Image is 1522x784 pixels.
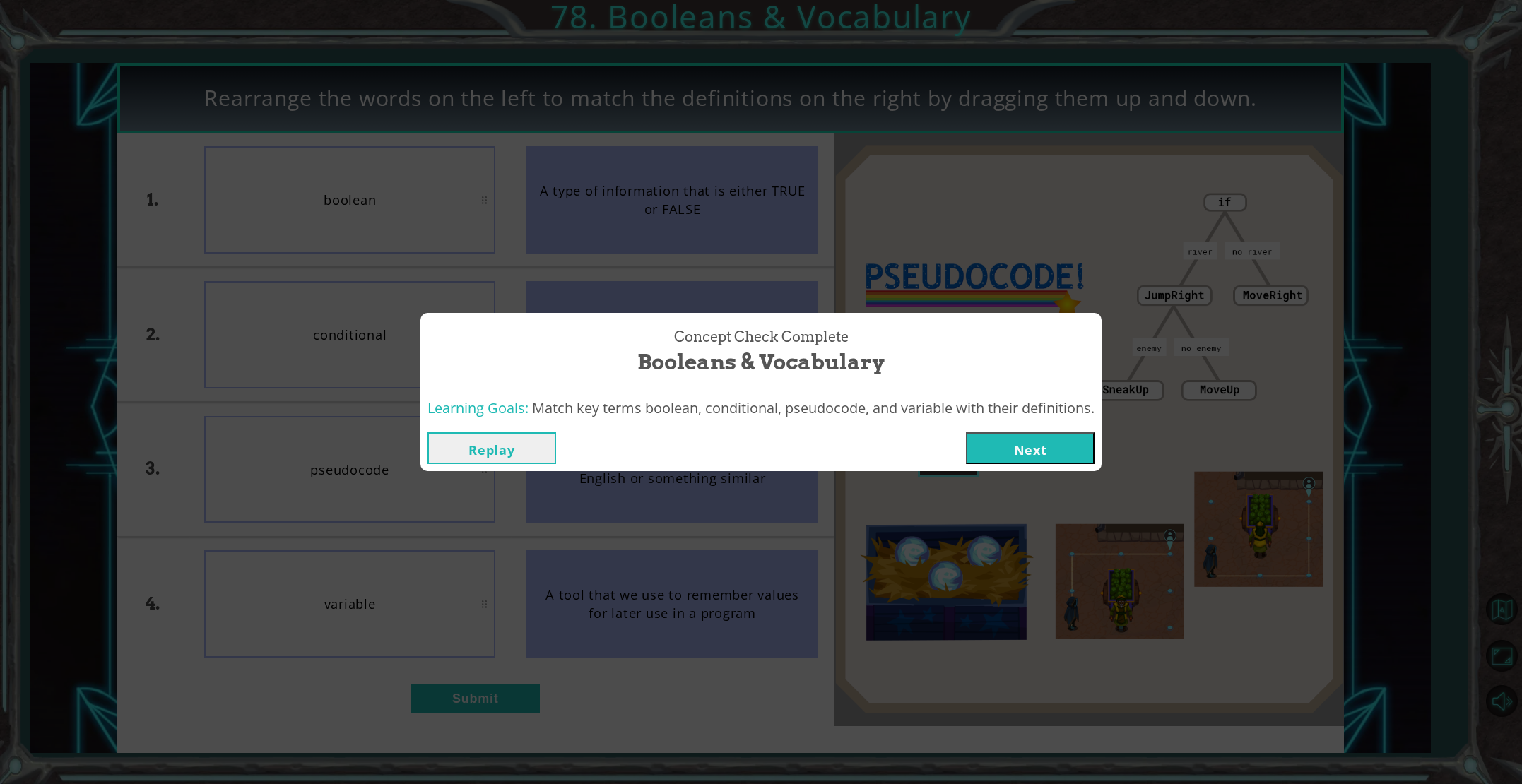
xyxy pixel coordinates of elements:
button: Next [966,432,1095,464]
span: Concept Check Complete [674,327,849,348]
button: Replay [427,432,556,464]
span: Booleans & Vocabulary [637,347,885,377]
span: Match key terms boolean, conditional, pseudocode, and variable with their definitions. [532,398,1095,417]
span: Learning Goals: [427,398,529,417]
